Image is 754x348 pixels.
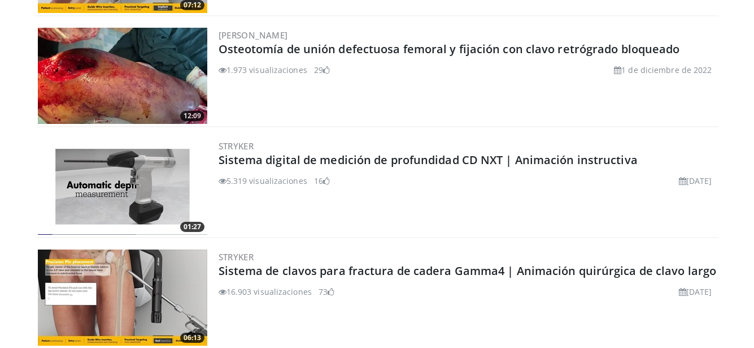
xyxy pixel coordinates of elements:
[219,29,288,41] a: [PERSON_NAME]
[38,28,207,124] img: 51d49f8e-478e-4c1b-9d46-2b431b0d600b.300x170_q85_crop-smart_upscale.jpg
[219,263,717,278] a: Sistema de clavos para fractura de cadera Gamma4 | Animación quirúrgica de clavo largo
[226,286,312,297] font: 16.903 visualizaciones
[38,250,207,346] a: 06:13
[38,250,207,346] img: 155d8d39-586d-417b-a344-3221a42b29c1.300x170_q85_crop-smart_upscale.jpg
[686,286,712,297] font: [DATE]
[38,139,207,235] a: 01:27
[184,333,201,342] font: 06:13
[219,140,254,152] a: Stryker
[219,152,638,167] a: Sistema digital de medición de profundidad CD NXT | Animación instructiva
[184,222,201,231] font: 01:27
[219,251,254,263] a: Stryker
[226,65,307,75] font: 1.973 visualizaciones
[621,65,712,75] font: 1 de diciembre de 2022
[314,175,323,186] font: 16
[226,175,307,186] font: 5.319 visualizaciones
[314,65,323,75] font: 29
[38,28,207,124] a: 12:09
[38,139,207,235] img: 8ad74f35-5942-45e5-a82f-ce2606f09e05.300x170_q85_crop-smart_upscale.jpg
[184,111,201,121] font: 12:09
[219,41,680,57] a: Osteotomía de unión defectuosa femoral y fijación con clavo retrógrado bloqueado
[686,175,712,186] font: [DATE]
[319,286,328,297] font: 73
